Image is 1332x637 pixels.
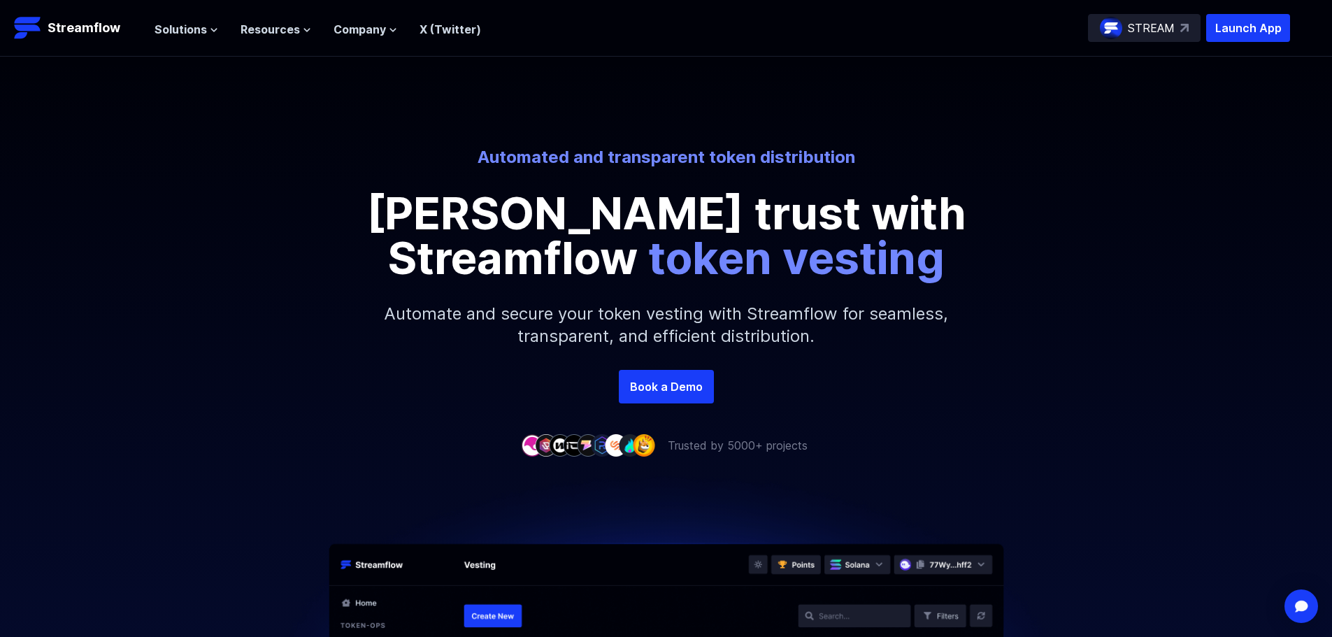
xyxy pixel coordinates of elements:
p: Trusted by 5000+ projects [668,437,808,454]
img: company-2 [535,434,557,456]
img: Streamflow Logo [14,14,42,42]
button: Resources [241,21,311,38]
img: company-7 [605,434,627,456]
img: company-3 [549,434,571,456]
a: X (Twitter) [420,22,481,36]
img: company-9 [633,434,655,456]
img: company-4 [563,434,585,456]
img: company-6 [591,434,613,456]
p: Streamflow [48,18,120,38]
div: Open Intercom Messenger [1284,589,1318,623]
span: Solutions [155,21,207,38]
img: top-right-arrow.svg [1180,24,1189,32]
button: Launch App [1206,14,1290,42]
button: Company [334,21,397,38]
img: company-1 [521,434,543,456]
img: company-8 [619,434,641,456]
img: company-5 [577,434,599,456]
p: STREAM [1128,20,1175,36]
p: [PERSON_NAME] trust with Streamflow [352,191,981,280]
span: Company [334,21,386,38]
img: streamflow-logo-circle.png [1100,17,1122,39]
button: Solutions [155,21,218,38]
span: Resources [241,21,300,38]
p: Automate and secure your token vesting with Streamflow for seamless, transparent, and efficient d... [366,280,967,370]
p: Automated and transparent token distribution [279,146,1054,169]
a: STREAM [1088,14,1201,42]
span: token vesting [648,231,945,285]
a: Book a Demo [619,370,714,403]
a: Streamflow [14,14,141,42]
